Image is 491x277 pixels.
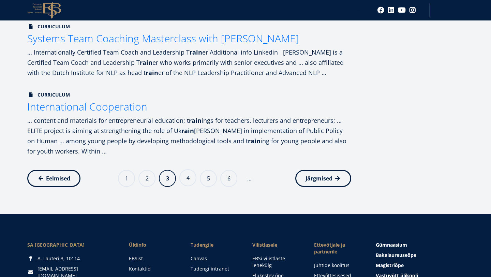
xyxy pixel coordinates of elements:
span: Curriculum [27,91,70,98]
a: Bakalaureuseõpe [376,252,464,259]
a: 2 [138,170,155,187]
a: 5 [200,170,217,187]
span: Curriculum [27,23,70,30]
strong: rain [190,48,202,56]
span: Vilistlasele [252,242,300,248]
span: Gümnaasium [376,242,407,248]
span: Magistriõpe [376,262,404,268]
a: Juhtide koolitus [314,262,362,269]
li: … [242,175,256,182]
span: Järgmised [306,175,332,182]
div: A. Lauteri 3, 10114 [27,255,115,262]
span: Üldinfo [129,242,177,248]
a: 1 [118,170,135,187]
a: Instagram [409,7,416,14]
a: EBSi vilistlaste lehekülg [252,255,300,269]
strong: rain [248,137,261,145]
span: Bakalaureuseõpe [376,252,416,258]
div: … content and materials for entrepreneurial education; t ings for teachers, lecturers and entrepr... [27,115,351,156]
a: Kontaktid [129,265,177,272]
a: Linkedin [388,7,395,14]
strong: rain [146,69,158,77]
a: Youtube [398,7,406,14]
a: Facebook [377,7,384,14]
a: 3 [159,170,176,187]
a: 6 [220,170,237,187]
span: Systems Team Coaching Masterclass with [PERSON_NAME] [27,31,299,45]
a: Canvas [191,255,239,262]
a: EBSist [129,255,177,262]
strong: rain [181,127,194,135]
a: Magistriõpe [376,262,464,269]
a: Gümnaasium [376,242,464,248]
span: Eelmised [46,175,70,182]
a: Tudengi intranet [191,265,239,272]
strong: rain [140,58,152,67]
span: Ettevõtjale ja partnerile [314,242,362,255]
div: SA [GEOGRAPHIC_DATA] [27,242,115,248]
a: 4 [179,169,196,186]
span: International Cooperation [27,100,147,114]
strong: rain [189,116,202,125]
div: … Internationally Certified Team Coach and Leadership T er Additional info Linkedin [PERSON_NAME]... [27,47,351,78]
a: Tudengile [191,242,239,248]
